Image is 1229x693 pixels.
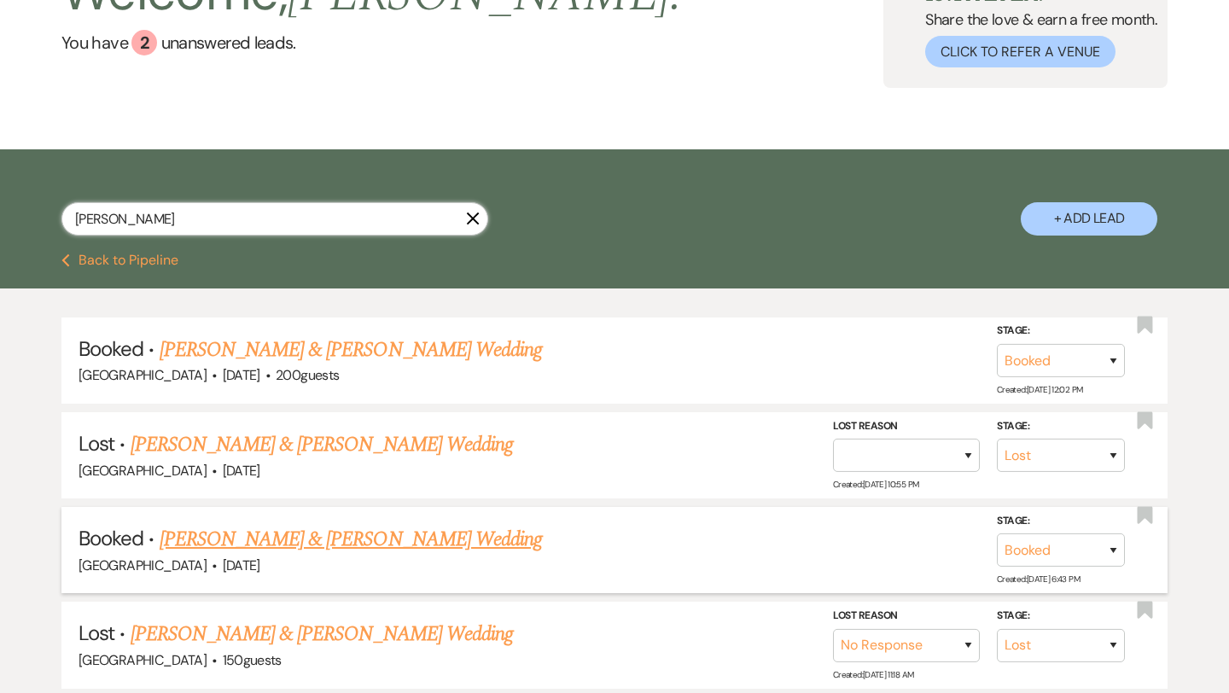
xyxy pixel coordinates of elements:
span: Lost [79,430,114,457]
label: Stage: [997,512,1125,531]
a: [PERSON_NAME] & [PERSON_NAME] Wedding [131,619,513,649]
label: Lost Reason [833,417,980,436]
div: 2 [131,30,157,55]
label: Stage: [997,417,1125,436]
label: Lost Reason [833,607,980,626]
span: [GEOGRAPHIC_DATA] [79,366,207,384]
span: [GEOGRAPHIC_DATA] [79,651,207,669]
span: [GEOGRAPHIC_DATA] [79,462,207,480]
span: Booked [79,525,143,551]
label: Stage: [997,607,1125,626]
span: Created: [DATE] 6:43 PM [997,574,1080,585]
span: [GEOGRAPHIC_DATA] [79,556,207,574]
span: Created: [DATE] 12:02 PM [997,384,1082,395]
span: Created: [DATE] 11:18 AM [833,668,913,679]
button: Click to Refer a Venue [925,36,1115,67]
span: 200 guests [276,366,339,384]
a: [PERSON_NAME] & [PERSON_NAME] Wedding [131,429,513,460]
a: [PERSON_NAME] & [PERSON_NAME] Wedding [160,524,542,555]
span: Booked [79,335,143,362]
label: Stage: [997,322,1125,341]
span: [DATE] [223,462,260,480]
button: + Add Lead [1021,202,1157,236]
a: [PERSON_NAME] & [PERSON_NAME] Wedding [160,335,542,365]
button: Back to Pipeline [61,253,178,267]
span: Lost [79,620,114,646]
span: 150 guests [223,651,282,669]
span: Created: [DATE] 10:55 PM [833,479,918,490]
a: You have 2 unanswered leads. [61,30,682,55]
span: [DATE] [223,366,260,384]
span: [DATE] [223,556,260,574]
input: Search by name, event date, email address or phone number [61,202,488,236]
